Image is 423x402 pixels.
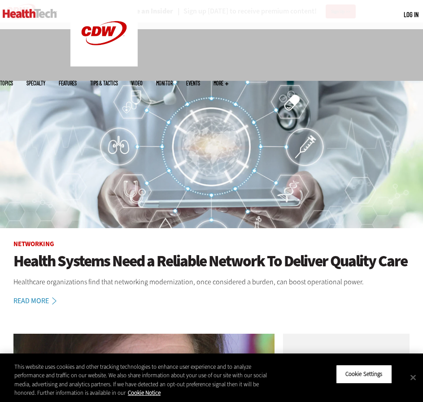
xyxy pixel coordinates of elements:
a: More information about your privacy [128,389,161,397]
a: MonITor [156,80,173,86]
div: User menu [404,10,419,19]
div: This website uses cookies and other tracking technologies to enhance user experience and to analy... [14,362,276,398]
span: Specialty [26,80,45,86]
a: Events [186,80,200,86]
a: Health Systems Need a Reliable Network To Deliver Quality Care [13,252,410,270]
a: Video [131,80,143,86]
a: CDW [70,59,138,69]
a: Read More [13,297,66,305]
button: Cookie Settings [336,365,392,384]
a: Features [59,80,77,86]
a: Log in [404,10,419,18]
p: Healthcare organizations find that networking modernization, once considered a burden, can boost ... [13,276,410,288]
a: Tips & Tactics [90,80,118,86]
span: More [214,80,228,86]
button: Close [403,367,423,387]
a: Networking [13,239,54,248]
img: Home [3,9,57,18]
